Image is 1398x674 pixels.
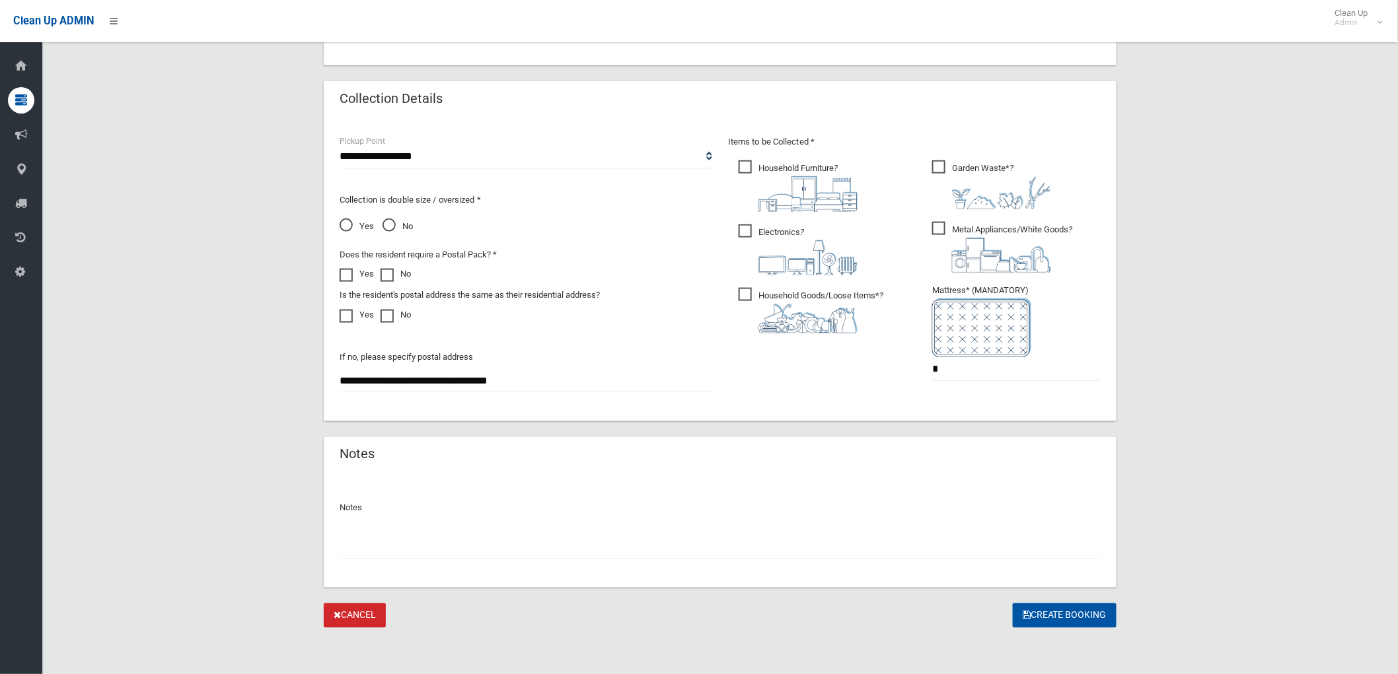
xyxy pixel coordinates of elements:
p: Collection is double size / oversized * [340,192,712,208]
span: Garden Waste* [932,160,1051,209]
img: e7408bece873d2c1783593a074e5cb2f.png [932,298,1031,357]
header: Collection Details [324,86,459,112]
label: Yes [340,266,374,282]
small: Admin [1335,18,1368,28]
p: Notes [340,500,1101,516]
button: Create Booking [1013,603,1117,628]
i: ? [952,224,1072,273]
span: Yes [340,219,374,234]
span: Household Goods/Loose Items* [739,288,883,333]
img: b13cc3517677393f34c0a387616ef184.png [758,304,858,333]
span: Clean Up ADMIN [13,15,94,27]
i: ? [952,163,1051,209]
span: Metal Appliances/White Goods [932,222,1072,273]
i: ? [758,227,858,275]
a: Cancel [324,603,386,628]
span: Electronics [739,224,858,275]
i: ? [758,290,883,333]
label: If no, please specify postal address [340,349,473,365]
label: No [381,307,411,323]
label: No [381,266,411,282]
img: 36c1b0289cb1767239cdd3de9e694f19.png [952,238,1051,273]
span: Household Furniture [739,160,858,212]
span: Clean Up [1329,8,1381,28]
img: aa9efdbe659d29b613fca23ba79d85cb.png [758,176,858,212]
p: Items to be Collected * [728,134,1101,150]
header: Notes [324,442,390,467]
label: Yes [340,307,374,323]
img: 394712a680b73dbc3d2a6a3a7ffe5a07.png [758,240,858,275]
label: Is the resident's postal address the same as their residential address? [340,287,600,303]
img: 4fd8a5c772b2c999c83690221e5242e0.png [952,176,1051,209]
span: No [383,219,413,234]
i: ? [758,163,858,212]
span: Mattress* (MANDATORY) [932,285,1101,357]
label: Does the resident require a Postal Pack? * [340,247,497,263]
